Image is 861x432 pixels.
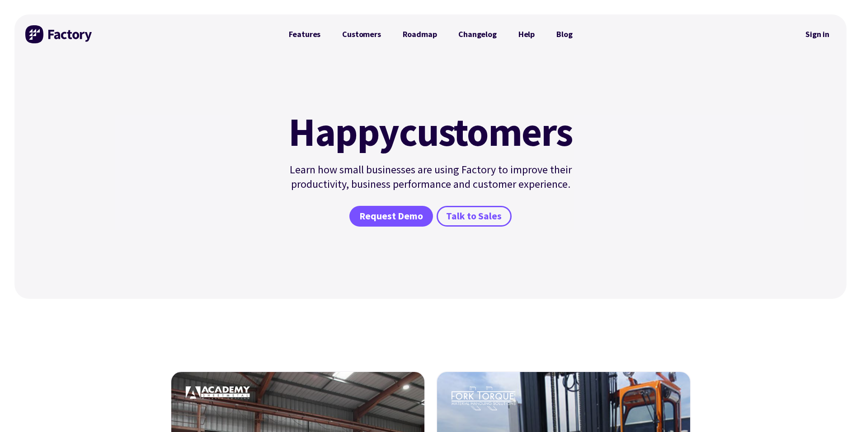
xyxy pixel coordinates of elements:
[331,25,391,43] a: Customers
[447,25,507,43] a: Changelog
[349,206,433,227] a: Request Demo
[283,163,578,191] p: Learn how small businesses are using Factory to improve their productivity, business performance ...
[278,25,583,43] nav: Primary Navigation
[799,24,836,45] nav: Secondary Navigation
[799,24,836,45] a: Sign in
[508,25,546,43] a: Help
[25,25,93,43] img: Factory
[288,112,399,152] mark: Happy
[283,112,578,152] h1: customers
[546,25,583,43] a: Blog
[392,25,448,43] a: Roadmap
[446,210,502,223] span: Talk to Sales
[278,25,332,43] a: Features
[437,206,512,227] a: Talk to Sales
[359,210,423,223] span: Request Demo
